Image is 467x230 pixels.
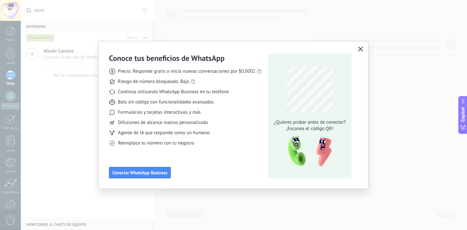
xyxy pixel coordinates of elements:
[460,107,466,122] span: Copilot
[118,89,229,95] span: Continúa utilizando WhatsApp Business en tu teléfono
[272,126,348,132] span: ¡Escanea el código QR!
[272,119,348,126] span: ¿Quieres probar antes de conectar?
[283,135,333,169] img: qr-pic-1x.png
[118,119,208,126] span: Difusiones de alcance masivo personalizado
[118,68,256,75] span: Precio: Responde gratis o inicia nuevas conversaciones por $0.0002
[118,78,189,85] span: Riesgo de número bloqueado: Bajo
[118,130,210,136] span: Agente de IA que responde como un humano
[118,99,214,105] span: Bots sin código con funcionalidades avanzadas
[118,140,194,146] span: Reemplaza tu número con tu negocio
[118,109,201,116] span: Formularios y tarjetas interactivas, y más
[109,167,171,178] button: Conectar WhatsApp Business
[112,170,167,175] span: Conectar WhatsApp Business
[109,53,225,63] h3: Conoce tus beneficios de WhatsApp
